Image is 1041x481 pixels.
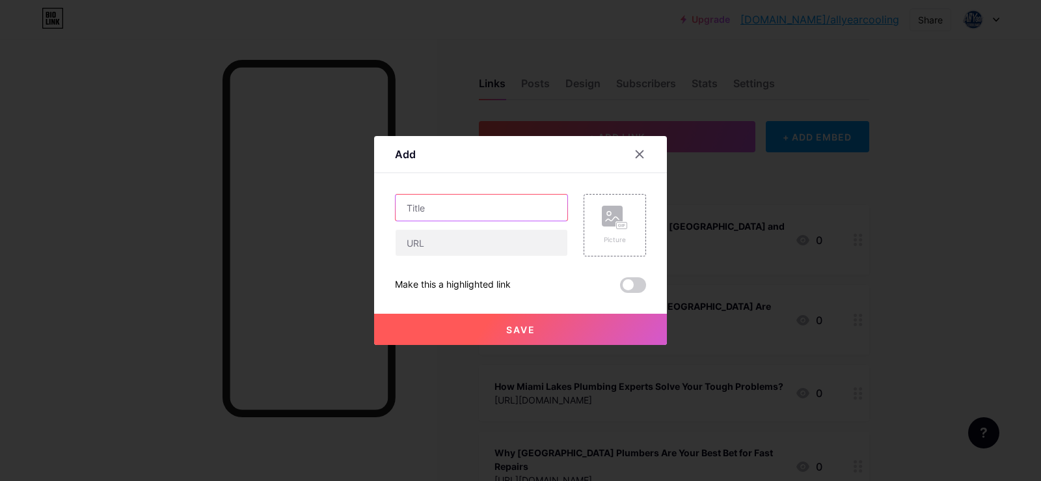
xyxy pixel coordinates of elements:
[395,277,511,293] div: Make this a highlighted link
[396,230,567,256] input: URL
[506,324,535,335] span: Save
[374,314,667,345] button: Save
[395,146,416,162] div: Add
[396,195,567,221] input: Title
[602,235,628,245] div: Picture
